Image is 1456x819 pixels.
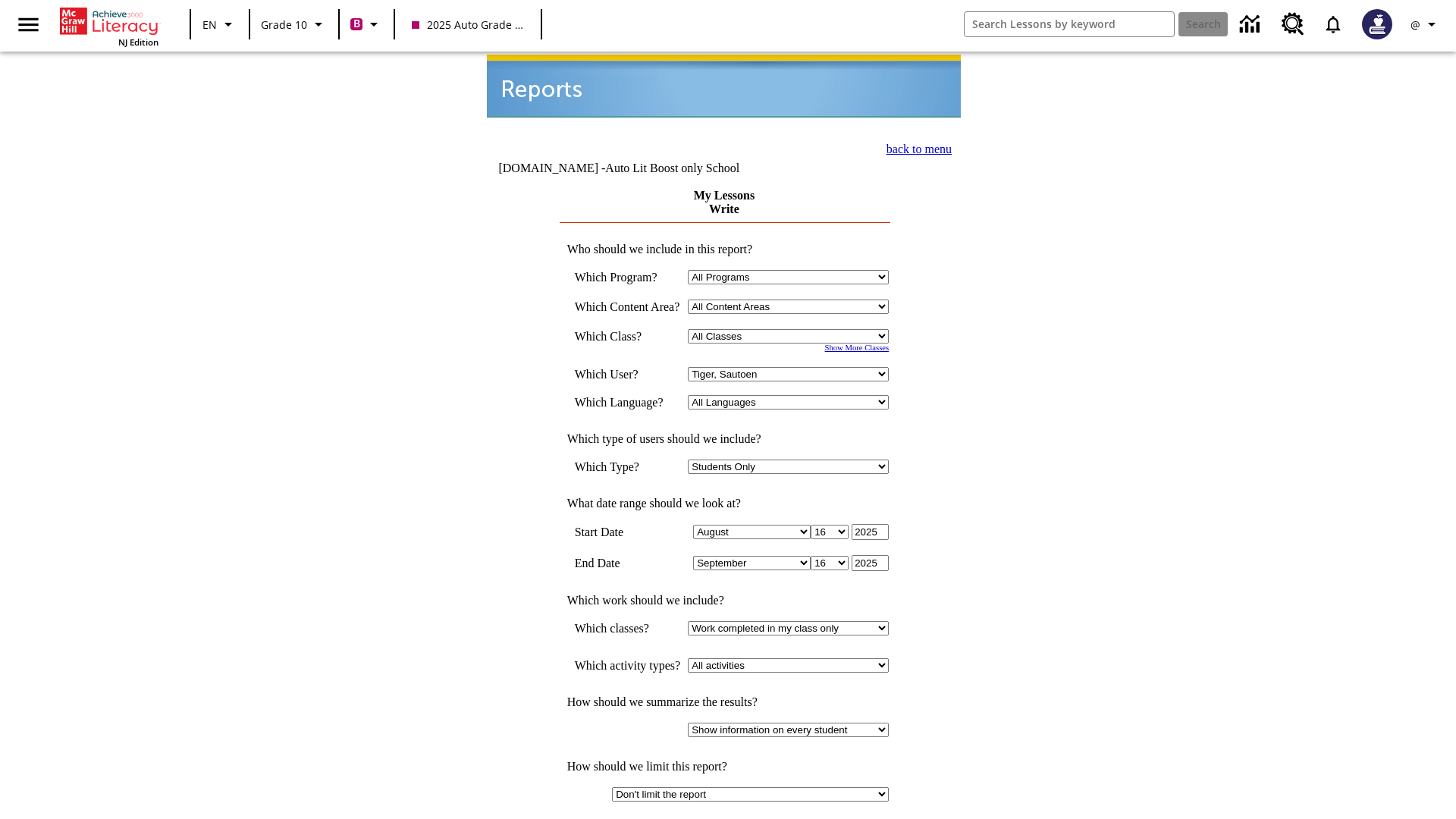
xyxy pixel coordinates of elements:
[1353,5,1401,44] button: Select a new avatar
[560,432,890,446] td: Which type of users should we include?
[487,55,961,118] img: header
[575,300,680,313] nobr: Which Content Area?
[1410,17,1420,33] span: @
[6,2,51,47] button: Open side menu
[886,143,952,155] a: back to menu
[344,11,389,38] button: Boost Class color is violet red. Change class color
[560,594,890,607] td: Which work should we include?
[825,344,890,352] a: Show More Classes
[202,17,217,33] span: EN
[1313,5,1353,44] a: Notifications
[1272,4,1313,45] a: Resource Center, Will open in new tab
[605,162,739,174] nobr: Auto Lit Boost only School
[575,621,681,635] td: Which classes?
[575,555,681,571] td: End Date
[560,695,890,709] td: How should we summarize the results?
[575,460,681,474] td: Which Type?
[196,11,244,38] button: Language: EN, Select a language
[575,395,681,409] td: Which Language?
[255,11,334,38] button: Grade: Grade 10, Select a grade
[560,497,890,510] td: What date range should we look at?
[118,36,158,48] span: NJ Edition
[1401,11,1450,38] button: Profile/Settings
[353,14,360,33] span: B
[694,189,755,215] a: My Lessons Write
[261,17,307,33] span: Grade 10
[575,367,681,381] td: Which User?
[498,162,777,175] td: [DOMAIN_NAME] -
[575,329,681,344] td: Which Class?
[560,243,890,256] td: Who should we include in this report?
[412,17,524,33] span: 2025 Auto Grade 10
[575,658,681,673] td: Which activity types?
[575,270,681,284] td: Which Program?
[560,760,890,773] td: How should we limit this report?
[965,12,1174,36] input: search field
[1362,9,1392,39] img: Avatar
[575,524,681,540] td: Start Date
[1231,4,1272,45] a: Data Center
[60,5,158,48] div: Home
